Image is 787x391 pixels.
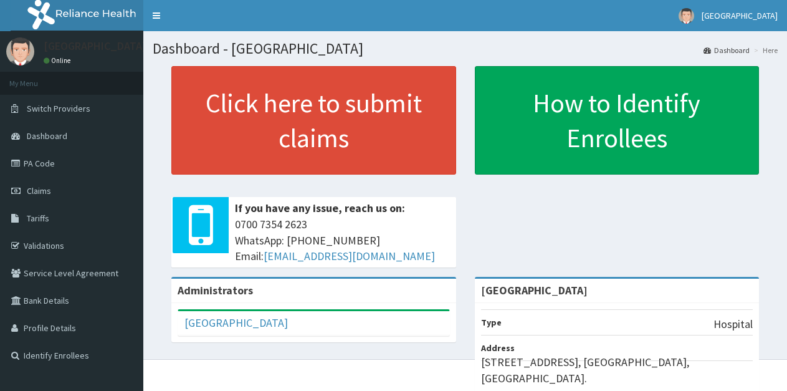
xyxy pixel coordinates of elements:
[153,41,778,57] h1: Dashboard - [GEOGRAPHIC_DATA]
[44,56,74,65] a: Online
[184,316,288,330] a: [GEOGRAPHIC_DATA]
[704,45,750,56] a: Dashboard
[702,10,778,21] span: [GEOGRAPHIC_DATA]
[178,283,253,297] b: Administrators
[264,249,435,263] a: [EMAIL_ADDRESS][DOMAIN_NAME]
[27,213,49,224] span: Tariffs
[481,317,502,328] b: Type
[713,316,753,332] p: Hospital
[27,103,90,114] span: Switch Providers
[27,185,51,196] span: Claims
[6,37,34,65] img: User Image
[679,8,694,24] img: User Image
[27,130,67,142] span: Dashboard
[235,216,450,264] span: 0700 7354 2623 WhatsApp: [PHONE_NUMBER] Email:
[235,201,405,215] b: If you have any issue, reach us on:
[171,66,456,175] a: Click here to submit claims
[44,41,146,52] p: [GEOGRAPHIC_DATA]
[475,66,760,175] a: How to Identify Enrollees
[481,342,515,354] b: Address
[481,354,753,386] p: [STREET_ADDRESS], [GEOGRAPHIC_DATA], [GEOGRAPHIC_DATA].
[481,283,588,297] strong: [GEOGRAPHIC_DATA]
[751,45,778,56] li: Here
